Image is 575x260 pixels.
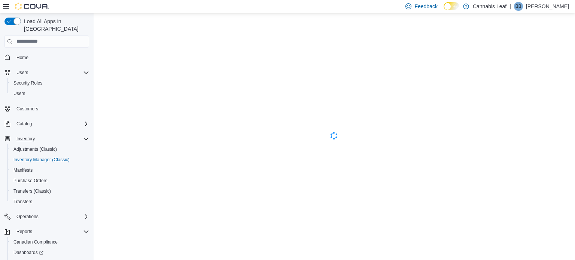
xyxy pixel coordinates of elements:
a: Home [13,53,31,62]
span: Customers [16,106,38,112]
span: Reports [16,229,32,235]
span: Catalog [13,119,89,128]
span: Canadian Compliance [10,238,89,247]
span: Users [10,89,89,98]
span: Inventory [13,134,89,143]
span: Reports [13,227,89,236]
a: Customers [13,104,41,113]
a: Transfers (Classic) [10,187,54,196]
span: Dashboards [10,248,89,257]
span: Transfers [13,199,32,205]
span: Home [13,53,89,62]
button: Manifests [7,165,92,175]
span: Purchase Orders [10,176,89,185]
span: Transfers (Classic) [10,187,89,196]
button: Transfers [7,196,92,207]
button: Reports [13,227,35,236]
button: Users [13,68,31,77]
button: Transfers (Classic) [7,186,92,196]
span: Inventory Manager (Classic) [10,155,89,164]
span: Users [16,70,28,76]
a: Manifests [10,166,36,175]
span: Load All Apps in [GEOGRAPHIC_DATA] [21,18,89,33]
button: Catalog [1,119,92,129]
span: Inventory [16,136,35,142]
button: Home [1,52,92,63]
span: Purchase Orders [13,178,48,184]
span: Transfers (Classic) [13,188,51,194]
span: Operations [13,212,89,221]
span: Feedback [414,3,437,10]
span: Dashboards [13,250,43,256]
a: Transfers [10,197,35,206]
span: Catalog [16,121,32,127]
button: Inventory [1,134,92,144]
span: Inventory Manager (Classic) [13,157,70,163]
span: Manifests [10,166,89,175]
span: Home [16,55,28,61]
span: Transfers [10,197,89,206]
button: Adjustments (Classic) [7,144,92,155]
a: Security Roles [10,79,45,88]
button: Customers [1,103,92,114]
a: Dashboards [10,248,46,257]
span: Manifests [13,167,33,173]
span: Security Roles [13,80,42,86]
a: Purchase Orders [10,176,51,185]
p: | [509,2,511,11]
span: Canadian Compliance [13,239,58,245]
button: Purchase Orders [7,175,92,186]
span: Users [13,68,89,77]
button: Reports [1,226,92,237]
img: Cova [15,3,49,10]
a: Users [10,89,28,98]
span: Users [13,91,25,97]
span: Adjustments (Classic) [13,146,57,152]
a: Inventory Manager (Classic) [10,155,73,164]
a: Adjustments (Classic) [10,145,60,154]
button: Catalog [13,119,35,128]
p: [PERSON_NAME] [526,2,569,11]
div: Bobby Bassi [514,2,523,11]
button: Inventory Manager (Classic) [7,155,92,165]
button: Operations [13,212,42,221]
button: Users [1,67,92,78]
button: Inventory [13,134,38,143]
span: Operations [16,214,39,220]
button: Canadian Compliance [7,237,92,247]
p: Cannabis Leaf [473,2,506,11]
span: BB [515,2,521,11]
span: Security Roles [10,79,89,88]
button: Users [7,88,92,99]
a: Canadian Compliance [10,238,61,247]
button: Security Roles [7,78,92,88]
a: Dashboards [7,247,92,258]
input: Dark Mode [444,2,459,10]
span: Adjustments (Classic) [10,145,89,154]
span: Customers [13,104,89,113]
button: Operations [1,211,92,222]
